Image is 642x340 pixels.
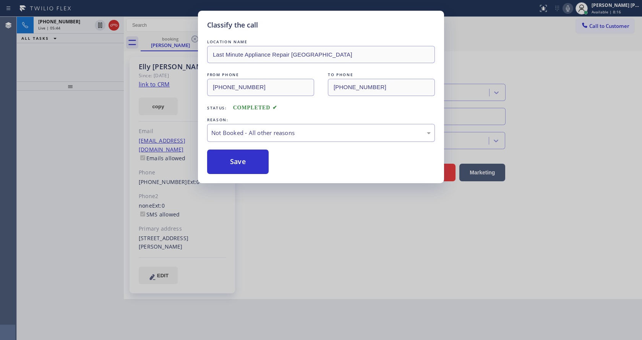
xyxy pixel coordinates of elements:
[207,116,435,124] div: REASON:
[207,79,314,96] input: From phone
[233,105,277,111] span: COMPLETED
[328,71,435,79] div: TO PHONE
[328,79,435,96] input: To phone
[207,20,258,30] h5: Classify the call
[207,105,227,111] span: Status:
[207,150,269,174] button: Save
[207,38,435,46] div: LOCATION NAME
[207,71,314,79] div: FROM PHONE
[211,129,431,137] div: Not Booked - All other reasons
